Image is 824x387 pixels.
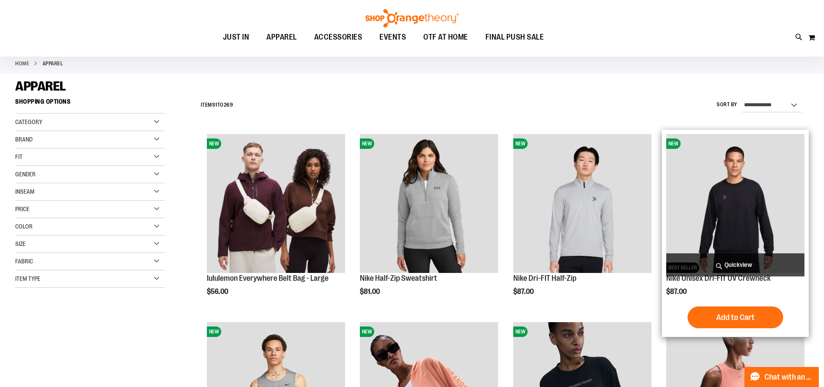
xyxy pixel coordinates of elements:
div: product [509,130,656,318]
img: Nike Unisex Dri-FIT UV Crewneck [666,134,804,273]
span: Add to Cart [716,313,754,322]
div: product [662,130,809,337]
button: Chat with an Expert [744,367,819,387]
a: Home [15,60,29,67]
span: 1 [215,102,217,108]
span: Category [15,118,42,125]
span: Fabric [15,258,33,265]
span: EVENTS [379,27,406,47]
span: Chat with an Expert [764,373,814,381]
a: lululemon Everywhere Belt Bag - LargeNEW [207,134,345,274]
div: product [203,130,349,318]
span: $81.00 [360,288,381,296]
img: Nike Dri-FIT Half-Zip [513,134,651,273]
span: Gender [15,171,36,178]
img: Nike Half-Zip Sweatshirt [360,134,498,273]
strong: Shopping Options [15,94,165,114]
span: Item Type [15,275,40,282]
span: NEW [360,326,374,337]
span: Fit [15,153,23,160]
span: ACCESSORIES [314,27,362,47]
span: NEW [207,326,221,337]
span: NEW [360,138,374,149]
a: lululemon Everywhere Belt Bag - Large [207,274,329,283]
a: Nike Half-Zip Sweatshirt [360,274,437,283]
span: $87.00 [666,288,688,296]
span: FINAL PUSH SALE [485,27,544,47]
span: OTF AT HOME [423,27,468,47]
span: NEW [513,326,528,337]
a: Nike Unisex Dri-FIT UV Crewneck [666,274,771,283]
span: $87.00 [513,288,535,296]
span: Inseam [15,188,34,195]
span: NEW [207,138,221,149]
a: APPAREL [258,27,306,47]
span: $56.00 [207,288,229,296]
span: Brand [15,136,33,143]
strong: APPAREL [43,60,63,67]
span: 269 [224,102,233,108]
a: JUST IN [214,27,258,47]
button: Add to Cart [688,306,783,328]
span: JUST IN [223,27,249,47]
img: Shop Orangetheory [364,9,460,27]
span: Size [15,240,26,247]
a: ACCESSORIES [306,27,371,47]
a: EVENTS [371,27,415,47]
span: Color [15,223,33,230]
h2: Items to [201,98,233,112]
img: lululemon Everywhere Belt Bag - Large [207,134,345,273]
span: APPAREL [266,27,297,47]
a: Nike Dri-FIT Half-ZipNEW [513,134,651,274]
span: NEW [513,138,528,149]
label: Sort By [717,101,738,108]
a: Nike Dri-FIT Half-Zip [513,274,576,283]
a: Nike Unisex Dri-FIT UV CrewneckNEWBEST SELLER [666,134,804,274]
span: APPAREL [15,79,66,94]
a: Quickview [666,253,804,276]
div: product [356,130,502,318]
span: Price [15,205,30,212]
a: FINAL PUSH SALE [477,27,553,47]
a: Nike Half-Zip SweatshirtNEW [360,134,498,274]
a: OTF AT HOME [415,27,477,47]
span: NEW [666,138,681,149]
